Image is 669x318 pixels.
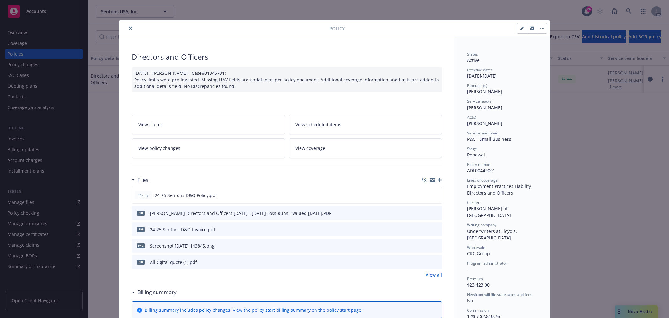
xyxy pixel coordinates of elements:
span: pdf [137,260,145,264]
button: preview file [433,192,439,199]
span: Newfront will file state taxes and fees [467,292,532,297]
span: [PERSON_NAME] [467,89,502,95]
h3: Billing summary [137,288,177,296]
button: preview file [434,210,439,217]
span: Lines of coverage [467,178,498,183]
span: [PERSON_NAME] [467,105,502,111]
h3: Files [137,176,148,184]
span: Commission [467,308,489,313]
div: Directors and Officers [132,52,442,62]
span: Service lead team [467,130,498,136]
span: [PERSON_NAME] of [GEOGRAPHIC_DATA] [467,206,511,218]
span: View claims [138,121,163,128]
span: Underwriters at Lloyd's, [GEOGRAPHIC_DATA] [467,228,518,241]
button: preview file [434,259,439,266]
span: - [467,266,469,272]
button: close [127,25,134,32]
div: Files [132,176,148,184]
div: 24-25 Sentons D&O Invoice.pdf [150,226,215,233]
span: View scheduled items [295,121,341,128]
a: View policy changes [132,138,285,158]
span: Stage [467,146,477,151]
button: download file [424,210,429,217]
div: [DATE] - [DATE] [467,67,537,79]
span: View policy changes [138,145,180,151]
span: View coverage [295,145,325,151]
div: AllDigital quote (1).pdf [150,259,197,266]
button: preview file [434,226,439,233]
span: pdf [137,227,145,232]
div: [PERSON_NAME] Directors and Officers [DATE] - [DATE] Loss Runs - Valued [DATE].PDF [150,210,331,217]
span: CRC Group [467,250,490,256]
span: Producer(s) [467,83,487,88]
span: png [137,243,145,248]
div: [DATE] - [PERSON_NAME] - Case#01345731: Policy limits were pre-ingested. Missing NAV fields are u... [132,67,442,92]
a: View coverage [289,138,442,158]
span: 24-25 Sentons D&O Policy.pdf [155,192,217,199]
span: Status [467,52,478,57]
div: Billing summary [132,288,177,296]
span: Writing company [467,222,496,228]
span: Program administrator [467,260,507,266]
a: View scheduled items [289,115,442,134]
div: Billing summary includes policy changes. View the policy start billing summary on the . [145,307,363,313]
div: Directors and Officers [467,189,537,196]
span: No [467,298,473,304]
span: Policy number [467,162,492,167]
span: P&C - Small Business [467,136,511,142]
span: Renewal [467,152,485,158]
span: AC(s) [467,115,476,120]
a: policy start page [327,307,361,313]
button: download file [424,243,429,249]
a: View all [426,271,442,278]
span: Policy [137,192,150,198]
span: PDF [137,211,145,215]
span: Premium [467,276,483,282]
span: Carrier [467,200,480,205]
span: Effective dates [467,67,493,73]
span: [PERSON_NAME] [467,120,502,126]
span: Service lead(s) [467,99,493,104]
div: Employment Practices Liability [467,183,537,189]
a: View claims [132,115,285,134]
span: Wholesaler [467,245,487,250]
button: preview file [434,243,439,249]
button: download file [424,259,429,266]
div: Screenshot [DATE] 143845.png [150,243,215,249]
button: download file [423,192,428,199]
span: Active [467,57,480,63]
span: ADL00449001 [467,167,495,173]
span: $23,423.00 [467,282,490,288]
button: download file [424,226,429,233]
span: Policy [329,25,345,32]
